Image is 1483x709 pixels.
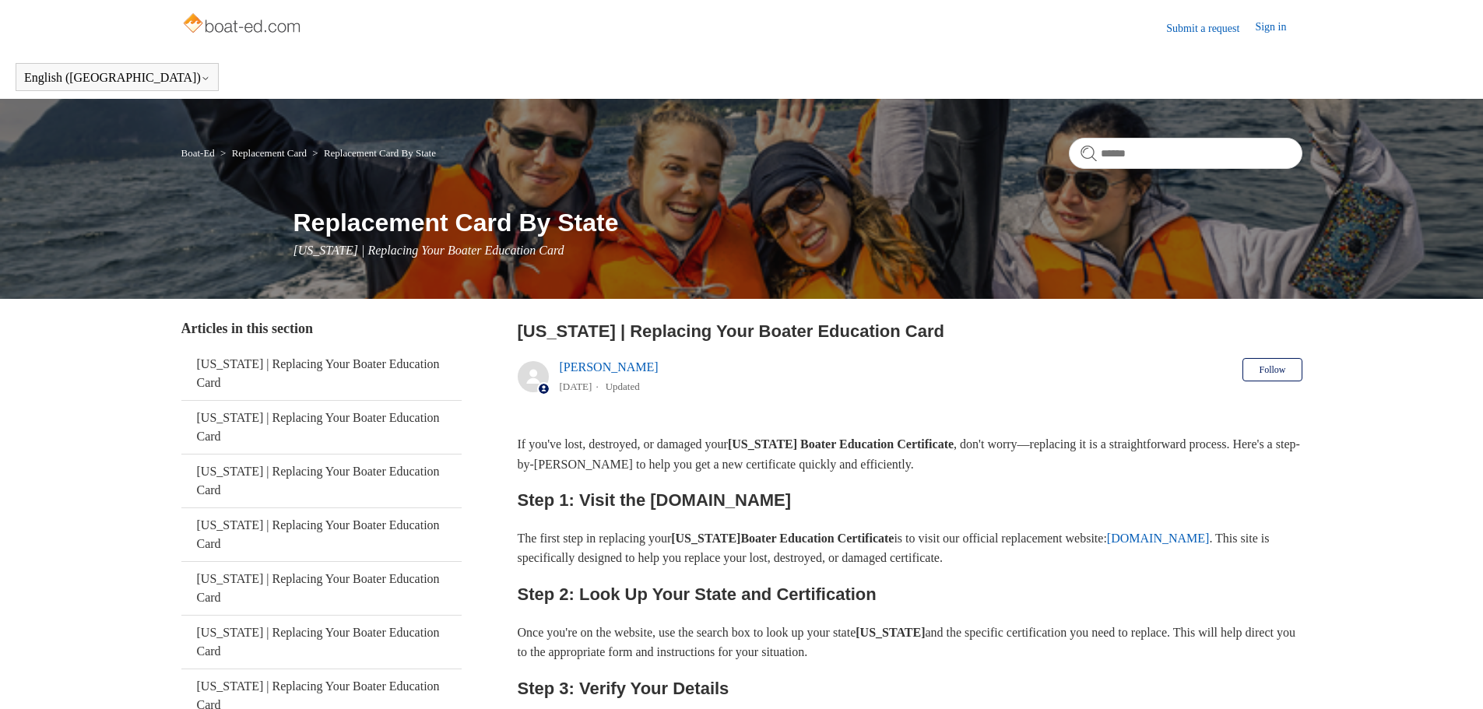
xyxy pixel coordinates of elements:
[518,486,1302,514] h2: Step 1: Visit the [DOMAIN_NAME]
[232,147,307,159] a: Replacement Card
[181,401,462,454] a: [US_STATE] | Replacing Your Boater Education Card
[518,581,1302,608] h2: Step 2: Look Up Your State and Certification
[309,147,436,159] li: Replacement Card By State
[181,508,462,561] a: [US_STATE] | Replacing Your Boater Education Card
[181,9,305,40] img: Boat-Ed Help Center home page
[181,562,462,615] a: [US_STATE] | Replacing Your Boater Education Card
[181,321,313,336] span: Articles in this section
[671,532,740,545] strong: [US_STATE]
[181,147,215,159] a: Boat-Ed
[24,71,210,85] button: English ([GEOGRAPHIC_DATA])
[560,381,592,392] time: 05/22/2024, 10:41
[181,147,218,159] li: Boat-Ed
[560,360,659,374] a: [PERSON_NAME]
[606,381,640,392] li: Updated
[518,318,1302,344] h2: Maryland | Replacing Your Boater Education Card
[1431,657,1471,697] div: Live chat
[1107,532,1210,545] a: [DOMAIN_NAME]
[1069,138,1302,169] input: Search
[728,437,954,451] strong: [US_STATE] Boater Education Certificate
[324,147,436,159] a: Replacement Card By State
[518,623,1302,662] p: Once you're on the website, use the search box to look up your state and the specific certificati...
[518,675,1302,702] h2: Step 3: Verify Your Details
[181,347,462,400] a: [US_STATE] | Replacing Your Boater Education Card
[293,204,1302,241] h1: Replacement Card By State
[740,532,894,545] strong: Boater Education Certificate
[518,528,1302,568] p: The first step in replacing your is to visit our official replacement website: . This site is spe...
[181,616,462,669] a: [US_STATE] | Replacing Your Boater Education Card
[217,147,309,159] li: Replacement Card
[293,244,564,257] span: [US_STATE] | Replacing Your Boater Education Card
[1166,20,1255,37] a: Submit a request
[181,455,462,507] a: [US_STATE] | Replacing Your Boater Education Card
[1255,19,1302,37] a: Sign in
[518,434,1302,474] p: If you've lost, destroyed, or damaged your , don't worry—replacing it is a straightforward proces...
[1242,358,1302,381] button: Follow Article
[856,626,925,639] strong: [US_STATE]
